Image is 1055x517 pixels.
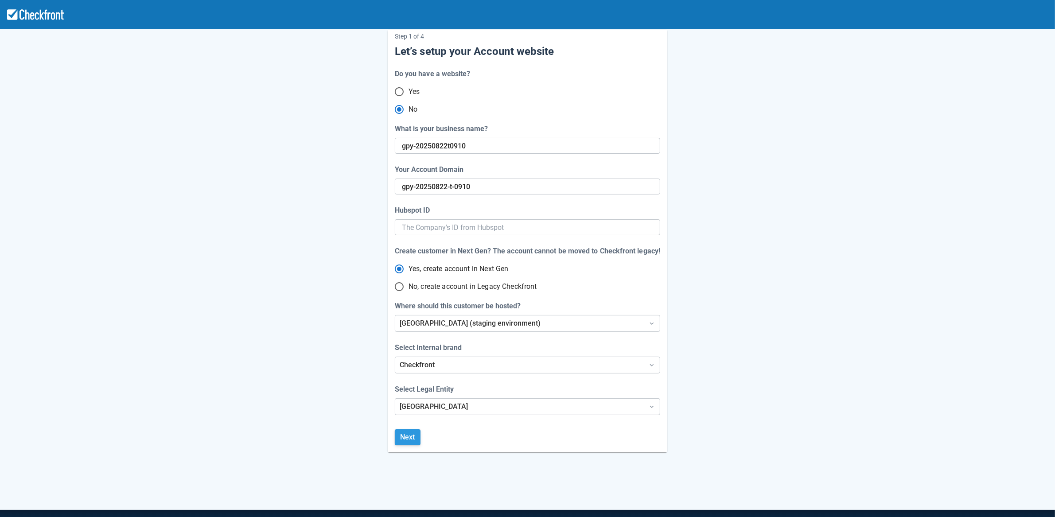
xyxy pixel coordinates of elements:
span: No, create account in Legacy Checkfront [409,281,537,292]
label: Select Internal brand [395,342,465,353]
span: No [409,104,417,115]
div: Checkfront [400,360,639,370]
input: The Company's ID from Hubspot [402,219,653,235]
label: Your Account Domain [395,164,467,175]
h5: Let’s setup your Account website [395,45,660,58]
div: [GEOGRAPHIC_DATA] (staging environment) [400,318,639,329]
span: Dropdown icon [647,402,656,411]
label: What is your business name? [395,124,491,134]
iframe: Chat Widget [928,421,1055,517]
span: Dropdown icon [647,361,656,369]
span: Dropdown icon [647,319,656,328]
label: Select Legal Entity [395,384,457,395]
div: [GEOGRAPHIC_DATA] [400,401,639,412]
div: Do you have a website? [395,69,471,79]
button: Next [395,429,420,445]
span: Yes, create account in Next Gen [409,264,509,274]
input: This will be your Account domain [402,138,651,154]
span: Yes [409,86,420,97]
label: Where should this customer be hosted? [395,301,524,311]
label: Hubspot ID [395,205,433,216]
div: Create customer in Next Gen? The account cannot be moved to Checkfront legacy! [395,246,660,257]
